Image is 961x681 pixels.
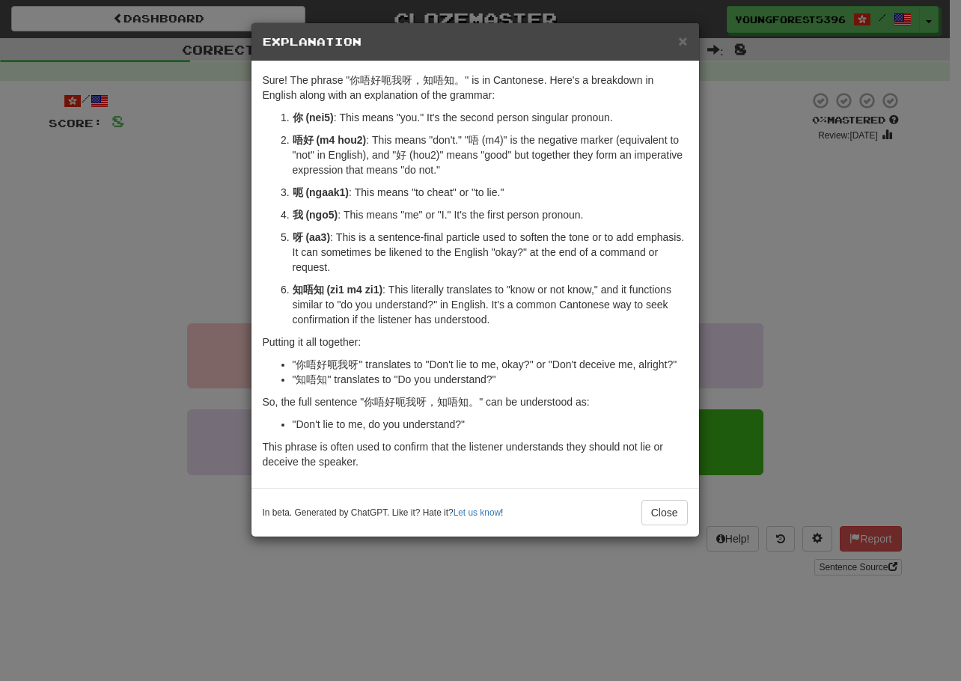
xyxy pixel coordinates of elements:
[263,439,688,469] p: This phrase is often used to confirm that the listener understands they should not lie or deceive...
[263,34,688,49] h5: Explanation
[293,231,331,243] strong: 呀 (aa3)
[293,186,349,198] strong: 呃 (ngaak1)
[293,284,383,296] strong: 知唔知 (zi1 m4 zi1)
[293,110,688,125] p: : This means "you." It's the second person singular pronoun.
[641,500,688,525] button: Close
[263,335,688,349] p: Putting it all together:
[293,372,688,387] li: "知唔知" translates to "Do you understand?"
[293,417,688,432] li: "Don't lie to me, do you understand?"
[293,230,688,275] p: : This is a sentence-final particle used to soften the tone or to add emphasis. It can sometimes ...
[293,134,367,146] strong: 唔好 (m4 hou2)
[293,282,688,327] p: : This literally translates to "know or not know," and it functions similar to "do you understand...
[678,33,687,49] button: Close
[293,132,688,177] p: : This means "don't." "唔 (m4)" is the negative marker (equivalent to "not" in English), and "好 (h...
[293,112,334,123] strong: 你 (nei5)
[678,32,687,49] span: ×
[263,507,504,519] small: In beta. Generated by ChatGPT. Like it? Hate it? !
[293,357,688,372] li: "你唔好呃我呀" translates to "Don't lie to me, okay?" or "Don't deceive me, alright?"
[454,507,501,518] a: Let us know
[293,209,338,221] strong: 我 (ngo5)
[293,185,688,200] p: : This means "to cheat" or "to lie."
[263,73,688,103] p: Sure! The phrase "你唔好呃我呀，知唔知。" is in Cantonese. Here's a breakdown in English along with an expla...
[263,394,688,409] p: So, the full sentence "你唔好呃我呀，知唔知。" can be understood as:
[293,207,688,222] p: : This means "me" or "I." It's the first person pronoun.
